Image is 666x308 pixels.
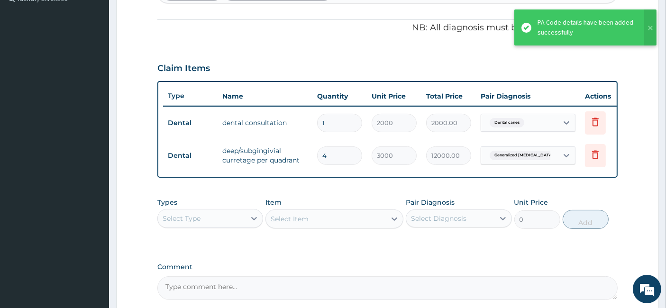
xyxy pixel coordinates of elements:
label: Types [157,199,177,207]
th: Unit Price [367,87,421,106]
span: Generalized [MEDICAL_DATA] [490,151,558,160]
div: Minimize live chat window [155,5,178,27]
label: Unit Price [514,198,548,207]
label: Pair Diagnosis [406,198,455,207]
textarea: Type your message and hit 'Enter' [5,207,181,240]
td: deep/subgingivial curretage per quadrant [218,141,312,170]
td: dental consultation [218,113,312,132]
td: Dental [163,114,218,132]
span: We're online! [55,93,131,189]
h3: Claim Items [157,63,210,74]
label: Comment [157,263,618,271]
p: NB: All diagnosis must be linked to a claim item [157,22,618,34]
img: d_794563401_company_1708531726252_794563401 [18,47,38,71]
div: PA Code details have been added successfully [538,18,635,37]
div: Select Diagnosis [411,214,466,223]
th: Total Price [421,87,476,106]
th: Quantity [312,87,367,106]
td: Dental [163,147,218,164]
th: Pair Diagnosis [476,87,580,106]
label: Item [265,198,282,207]
th: Type [163,87,218,105]
div: Chat with us now [49,53,159,65]
th: Actions [580,87,628,106]
span: Dental caries [490,118,524,127]
div: Select Type [163,214,201,223]
th: Name [218,87,312,106]
button: Add [563,210,609,229]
